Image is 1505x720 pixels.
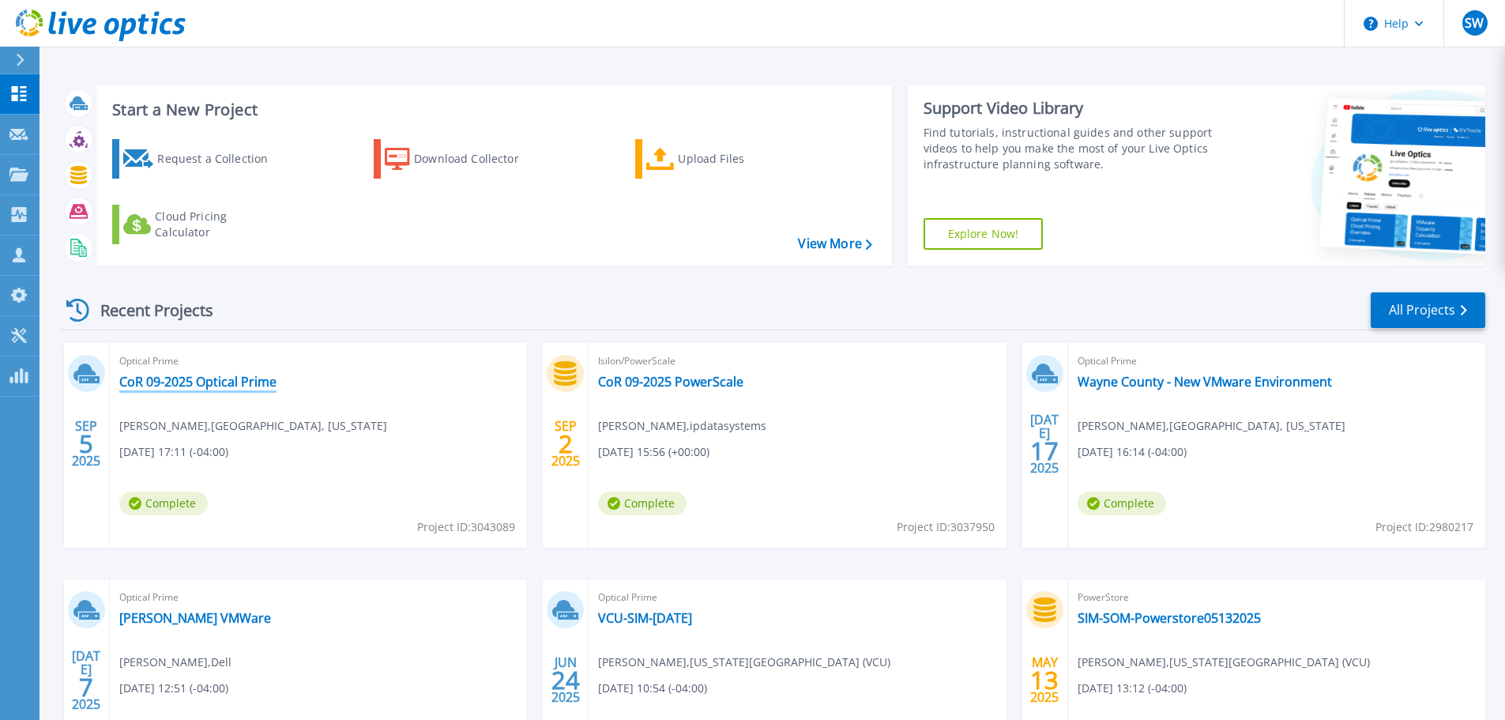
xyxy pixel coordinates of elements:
[1078,417,1345,435] span: [PERSON_NAME] , [GEOGRAPHIC_DATA], [US_STATE]
[119,610,271,626] a: [PERSON_NAME] VMWare
[598,654,890,671] span: [PERSON_NAME] , [US_STATE][GEOGRAPHIC_DATA] (VCU)
[1030,444,1059,458] span: 17
[119,374,277,390] a: CoR 09-2025 Optical Prime
[119,443,228,461] span: [DATE] 17:11 (-04:00)
[414,143,540,175] div: Download Collector
[155,209,281,240] div: Cloud Pricing Calculator
[598,352,996,370] span: Isilon/PowerScale
[1078,443,1187,461] span: [DATE] 16:14 (-04:00)
[924,218,1044,250] a: Explore Now!
[924,98,1218,119] div: Support Video Library
[598,680,707,697] span: [DATE] 10:54 (-04:00)
[1371,292,1485,328] a: All Projects
[551,673,580,687] span: 24
[1030,673,1059,687] span: 13
[61,291,235,330] div: Recent Projects
[79,437,93,450] span: 5
[551,415,581,473] div: SEP 2025
[71,651,101,709] div: [DATE] 2025
[119,417,387,435] span: [PERSON_NAME] , [GEOGRAPHIC_DATA], [US_STATE]
[1078,374,1332,390] a: Wayne County - New VMware Environment
[635,139,811,179] a: Upload Files
[924,125,1218,172] div: Find tutorials, instructional guides and other support videos to help you make the most of your L...
[1375,518,1473,536] span: Project ID: 2980217
[79,680,93,694] span: 7
[598,417,766,435] span: [PERSON_NAME] , ipdatasystems
[798,236,871,251] a: View More
[1078,610,1261,626] a: SIM-SOM-Powerstore05132025
[598,443,709,461] span: [DATE] 15:56 (+00:00)
[119,492,208,515] span: Complete
[551,651,581,709] div: JUN 2025
[598,589,996,606] span: Optical Prime
[374,139,550,179] a: Download Collector
[897,518,995,536] span: Project ID: 3037950
[598,374,743,390] a: CoR 09-2025 PowerScale
[1078,352,1476,370] span: Optical Prime
[598,492,687,515] span: Complete
[1078,654,1370,671] span: [PERSON_NAME] , [US_STATE][GEOGRAPHIC_DATA] (VCU)
[119,680,228,697] span: [DATE] 12:51 (-04:00)
[119,654,231,671] span: [PERSON_NAME] , Dell
[678,143,804,175] div: Upload Files
[1078,680,1187,697] span: [DATE] 13:12 (-04:00)
[112,205,288,244] a: Cloud Pricing Calculator
[559,437,573,450] span: 2
[417,518,515,536] span: Project ID: 3043089
[71,415,101,473] div: SEP 2025
[157,143,284,175] div: Request a Collection
[1078,492,1166,515] span: Complete
[598,610,692,626] a: VCU-SIM-[DATE]
[119,352,517,370] span: Optical Prime
[1029,415,1059,473] div: [DATE] 2025
[1465,17,1484,29] span: SW
[112,139,288,179] a: Request a Collection
[1078,589,1476,606] span: PowerStore
[119,589,517,606] span: Optical Prime
[112,101,871,119] h3: Start a New Project
[1029,651,1059,709] div: MAY 2025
